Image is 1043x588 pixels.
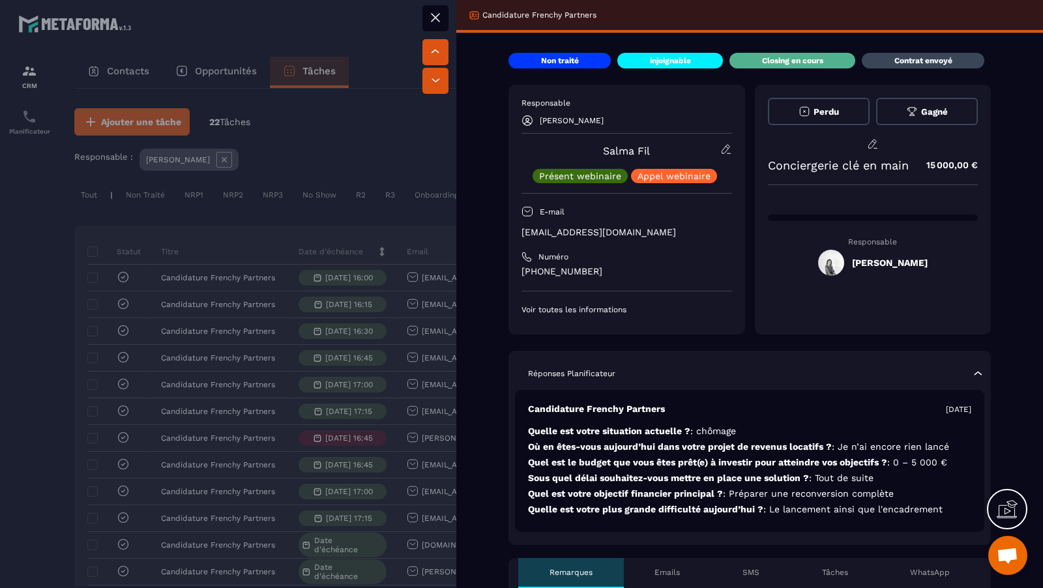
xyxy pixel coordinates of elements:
p: E-mail [540,207,565,217]
p: Tâches [822,567,848,578]
p: Contrat envoyé [894,55,952,66]
p: Où en êtes-vous aujourd’hui dans votre projet de revenus locatifs ? [528,441,971,453]
p: Numéro [538,252,568,262]
p: Appel webinaire [638,171,711,181]
p: SMS [742,567,759,578]
p: Emails [654,567,680,578]
p: Candidature Frenchy Partners [528,403,665,415]
p: Sous quel délai souhaitez-vous mettre en place une solution ? [528,472,971,484]
a: Salma Fil [603,145,650,157]
span: : chômage [690,426,736,436]
span: Perdu [814,107,839,117]
span: Gagné [921,107,948,117]
p: Conciergerie clé en main [768,158,909,172]
p: Voir toutes les informations [521,304,732,315]
p: Quel est le budget que vous êtes prêt(e) à investir pour atteindre vos objectifs ? [528,456,971,469]
p: Quelle est votre situation actuelle ? [528,425,971,437]
p: Quelle est votre plus grande difficulté aujourd’hui ? [528,503,971,516]
button: Perdu [768,98,870,125]
p: Quel est votre objectif financier principal ? [528,488,971,500]
span: : Je n’ai encore rien lancé [832,441,949,452]
h5: [PERSON_NAME] [852,257,928,268]
p: [EMAIL_ADDRESS][DOMAIN_NAME] [521,226,732,239]
div: Ouvrir le chat [988,536,1027,575]
p: [DATE] [946,404,971,415]
p: Présent webinaire [539,171,621,181]
button: Gagné [876,98,978,125]
p: Non traité [541,55,579,66]
p: Closing en cours [762,55,823,66]
p: [PERSON_NAME] [540,116,604,125]
span: : Préparer une reconversion complète [723,488,894,499]
span: : Tout de suite [809,473,874,483]
p: Candidature Frenchy Partners [482,10,596,20]
p: injoignable [650,55,691,66]
span: : 0 – 5 000 € [887,457,947,467]
span: : Le lancement ainsi que l'encadrement [763,504,943,514]
p: WhatsApp [910,567,950,578]
p: Responsable [521,98,732,108]
p: 15 000,00 € [913,153,978,178]
p: Remarques [550,567,593,578]
p: [PHONE_NUMBER] [521,265,732,278]
p: Réponses Planificateur [528,368,615,379]
p: Responsable [768,237,978,246]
